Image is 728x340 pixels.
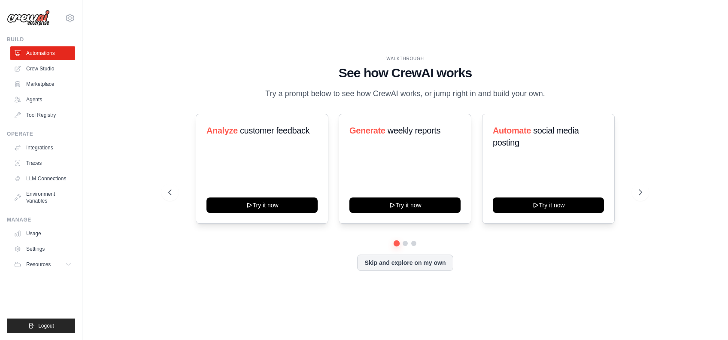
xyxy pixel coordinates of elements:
button: Try it now [349,197,461,213]
a: Marketplace [10,77,75,91]
span: Analyze [206,126,238,135]
a: Crew Studio [10,62,75,76]
div: Build [7,36,75,43]
a: Agents [10,93,75,106]
p: Try a prompt below to see how CrewAI works, or jump right in and build your own. [261,88,549,100]
div: Operate [7,131,75,137]
a: Environment Variables [10,187,75,208]
a: Usage [10,227,75,240]
span: weekly reports [388,126,440,135]
a: Automations [10,46,75,60]
button: Try it now [493,197,604,213]
a: Traces [10,156,75,170]
span: customer feedback [240,126,309,135]
span: Generate [349,126,385,135]
a: LLM Connections [10,172,75,185]
span: Resources [26,261,51,268]
img: Logo [7,10,50,26]
span: social media posting [493,126,579,147]
h1: See how CrewAI works [168,65,642,81]
button: Skip and explore on my own [357,255,453,271]
a: Integrations [10,141,75,155]
button: Logout [7,319,75,333]
div: WALKTHROUGH [168,55,642,62]
span: Logout [38,322,54,329]
span: Automate [493,126,531,135]
div: Manage [7,216,75,223]
button: Try it now [206,197,318,213]
button: Resources [10,258,75,271]
a: Tool Registry [10,108,75,122]
a: Settings [10,242,75,256]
